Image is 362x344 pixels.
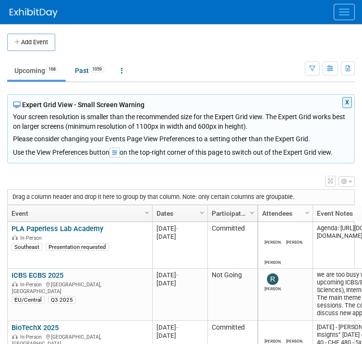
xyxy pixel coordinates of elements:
[289,227,300,238] img: Caley Anderson
[13,144,349,158] div: Use the View Preferences button on the top-right corner of this page to switch out of the Expert ...
[12,280,148,295] div: [GEOGRAPHIC_DATA], [GEOGRAPHIC_DATA]
[46,66,59,73] span: 168
[265,258,281,265] div: Kelly Bachovchin
[12,271,63,280] a: ICBS ECBS 2025
[157,224,203,233] div: [DATE]
[197,205,208,220] a: Column Settings
[212,205,251,221] a: Participation
[12,235,18,240] img: In-Person Event
[10,8,58,18] img: ExhibitDay
[157,233,203,241] div: [DATE]
[248,209,256,217] span: Column Settings
[303,209,311,217] span: Column Settings
[157,279,203,287] div: [DATE]
[13,110,349,144] div: Your screen resolution is smaller than the recommended size for the Expert Grid view. The Expert ...
[289,326,300,337] img: Mariana Vaschetto
[12,205,146,221] a: Event
[143,209,151,217] span: Column Settings
[157,205,201,221] a: Dates
[68,61,112,80] a: Past1059
[142,205,153,220] a: Column Settings
[176,225,178,232] span: -
[48,296,76,304] div: Q3 2025
[12,224,103,233] a: PLA Paperless Lab Academy
[89,66,105,73] span: 1059
[20,235,45,241] span: In-Person
[267,273,278,285] img: Renate Baker
[176,271,178,279] span: -
[12,323,59,332] a: BioTechX 2025
[247,205,258,220] a: Column Settings
[12,282,18,286] img: In-Person Event
[262,205,306,221] a: Attendees
[7,61,66,80] a: Upcoming168
[13,100,349,110] div: Expert Grid View - Small Screen Warning
[12,243,42,251] div: Southeast
[157,323,203,332] div: [DATE]
[13,131,349,144] div: Please consider changing your Events Page View Preferences to a setting other than the Expert Grid.
[286,337,303,344] div: Mariana Vaschetto
[267,326,278,337] img: Dimitris Tsionos
[176,324,178,331] span: -
[12,296,45,304] div: EU/Central
[265,285,281,291] div: Renate Baker
[302,205,313,220] a: Column Settings
[46,243,109,251] div: Presentation requested
[198,209,206,217] span: Column Settings
[8,190,354,205] div: Drag a column header and drop it here to group by that column. Note: only certain columns are gro...
[7,34,55,51] button: Add Event
[286,238,303,245] div: Caley Anderson
[157,271,203,279] div: [DATE]
[157,332,203,340] div: [DATE]
[342,97,352,108] button: X
[12,334,18,339] img: In-Person Event
[20,282,45,288] span: In-Person
[265,238,281,245] div: James White
[207,222,257,269] td: Committed
[207,269,257,321] td: Not Going
[267,227,278,238] img: James White
[265,337,281,344] div: Dimitris Tsionos
[334,4,355,20] button: Menu
[20,334,45,340] span: In-Person
[267,247,278,258] img: Kelly Bachovchin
